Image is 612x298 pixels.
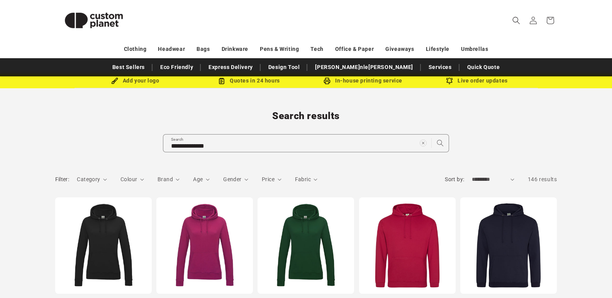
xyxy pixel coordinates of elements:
a: Pens & Writing [260,42,299,56]
h1: Search results [55,110,557,122]
button: Search [432,135,449,152]
summary: Category (0 selected) [77,175,107,184]
span: Price [262,176,275,182]
summary: Gender (0 selected) [223,175,248,184]
a: Headwear [158,42,185,56]
summary: Fabric (0 selected) [295,175,318,184]
summary: Search [508,12,525,29]
a: Umbrellas [461,42,488,56]
a: Clothing [124,42,147,56]
span: Gender [223,176,241,182]
span: Age [193,176,203,182]
span: 146 results [528,176,557,182]
a: Express Delivery [205,61,257,74]
summary: Price [262,175,281,184]
a: Lifestyle [426,42,449,56]
img: Brush Icon [111,77,118,84]
a: Drinkware [222,42,248,56]
div: Live order updates [420,76,534,86]
h2: Filter: [55,175,70,184]
span: Category [77,176,100,182]
summary: Age (0 selected) [193,175,210,184]
a: Quick Quote [463,61,504,74]
div: Add your logo [78,76,192,86]
a: Best Sellers [108,61,149,74]
a: Office & Paper [335,42,374,56]
label: Sort by: [445,176,464,182]
img: Order updates [446,77,453,84]
a: Design Tool [264,61,304,74]
div: In-house printing service [306,76,420,86]
a: Giveaways [385,42,414,56]
a: Eco Friendly [156,61,197,74]
img: Order Updates Icon [218,77,225,84]
img: In-house printing [324,77,331,84]
a: Bags [197,42,210,56]
a: [PERSON_NAME]nle[PERSON_NAME] [311,61,417,74]
a: Tech [310,42,323,56]
a: Services [425,61,456,74]
summary: Brand (0 selected) [158,175,180,184]
span: Brand [158,176,173,182]
button: Clear search term [415,135,432,152]
summary: Colour (0 selected) [120,175,144,184]
span: Colour [120,176,137,182]
div: Quotes in 24 hours [192,76,306,86]
img: Custom Planet [55,3,132,38]
span: Fabric [295,176,311,182]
